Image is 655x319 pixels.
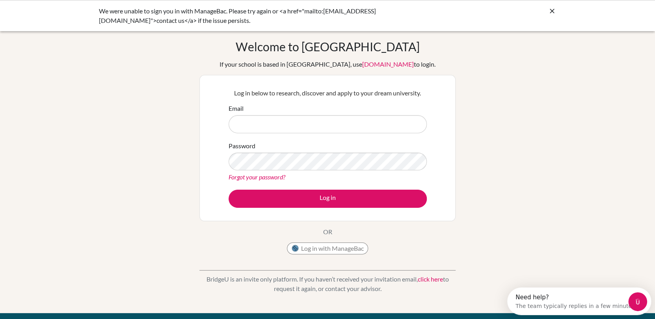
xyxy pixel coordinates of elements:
p: BridgeU is an invite only platform. If you haven’t received your invitation email, to request it ... [199,274,456,293]
a: Forgot your password? [229,173,285,181]
h1: Welcome to [GEOGRAPHIC_DATA] [236,39,420,54]
button: Log in [229,190,427,208]
p: Log in below to research, discover and apply to your dream university. [229,88,427,98]
label: Password [229,141,255,151]
button: Log in with ManageBac [287,243,368,254]
a: click here [418,275,443,283]
div: Open Intercom Messenger [3,3,153,25]
iframe: Intercom live chat [628,292,647,311]
div: We were unable to sign you in with ManageBac. Please try again or <a href="mailto:[EMAIL_ADDRESS]... [99,6,438,25]
div: Need help? [8,7,129,13]
div: The team typically replies in a few minutes. [8,13,129,21]
label: Email [229,104,244,113]
p: OR [323,227,332,237]
div: If your school is based in [GEOGRAPHIC_DATA], use to login. [220,60,435,69]
iframe: Intercom live chat discovery launcher [507,287,651,315]
a: [DOMAIN_NAME] [362,60,414,68]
